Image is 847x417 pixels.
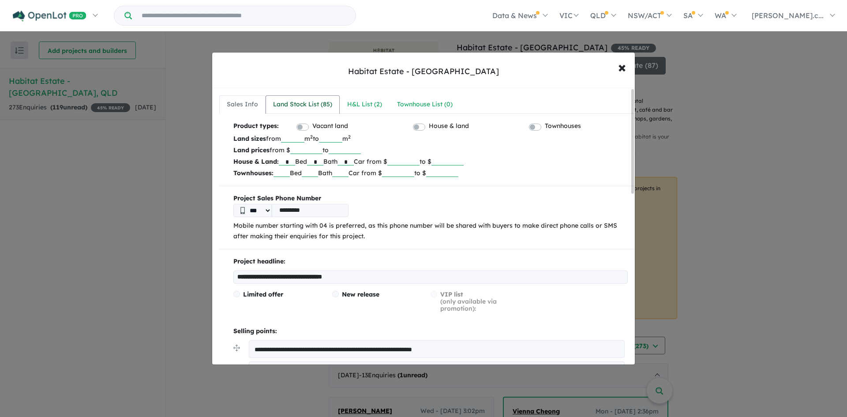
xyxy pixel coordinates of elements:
[233,167,628,179] p: Bed Bath Car from $ to $
[233,221,628,242] p: Mobile number starting with 04 is preferred, as this phone number will be shared with buyers to m...
[233,144,628,156] p: from $ to
[347,99,382,110] div: H&L List ( 2 )
[134,6,354,25] input: Try estate name, suburb, builder or developer
[233,193,628,204] b: Project Sales Phone Number
[312,121,348,131] label: Vacant land
[233,133,628,144] p: from m to m
[233,169,274,177] b: Townhouses:
[243,290,283,298] span: Limited offer
[397,99,453,110] div: Townhouse List ( 0 )
[348,134,351,140] sup: 2
[545,121,581,131] label: Townhouses
[233,326,628,337] p: Selling points:
[752,11,824,20] span: [PERSON_NAME].c...
[348,66,499,77] div: Habitat Estate - [GEOGRAPHIC_DATA]
[233,158,279,165] b: House & Land:
[233,256,628,267] p: Project headline:
[342,290,379,298] span: New release
[233,156,628,167] p: Bed Bath Car from $ to $
[240,207,245,214] img: Phone icon
[233,146,270,154] b: Land prices
[273,99,332,110] div: Land Stock List ( 85 )
[310,134,313,140] sup: 2
[429,121,469,131] label: House & land
[233,345,240,351] img: drag.svg
[233,121,279,133] b: Product types:
[13,11,86,22] img: Openlot PRO Logo White
[618,57,626,76] span: ×
[227,99,258,110] div: Sales Info
[233,135,266,143] b: Land sizes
